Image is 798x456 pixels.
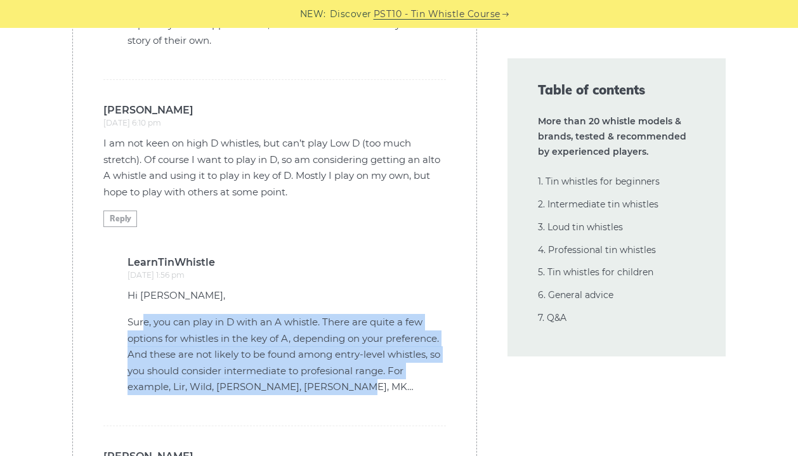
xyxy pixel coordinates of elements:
[128,314,446,395] p: Sure, you can play in D with an A whistle. There are quite a few options for whistles in the key ...
[103,118,161,127] time: [DATE] 6:10 pm
[300,7,326,22] span: NEW:
[538,176,660,187] a: 1. Tin whistles for beginners
[538,244,656,256] a: 4. Professional tin whistles
[538,81,695,99] span: Table of contents
[538,115,686,157] strong: More than 20 whistle models & brands, tested & recommended by experienced players.
[128,287,446,304] p: Hi [PERSON_NAME],
[128,270,185,280] time: [DATE] 1:56 pm
[128,257,446,268] b: LearnTinWhistle
[538,266,653,278] a: 5. Tin whistles for children
[538,289,613,301] a: 6. General advice
[374,7,500,22] a: PST10 - Tin Whistle Course
[103,105,446,115] b: [PERSON_NAME]
[538,199,658,210] a: 2. Intermediate tin whistles
[103,211,137,226] a: Reply to Alison
[538,221,623,233] a: 3. Loud tin whistles
[538,312,566,323] a: 7. Q&A
[330,7,372,22] span: Discover
[103,135,446,200] p: I am not keen on high D whistles, but can’t play Low D (too much stretch). Of course I want to pl...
